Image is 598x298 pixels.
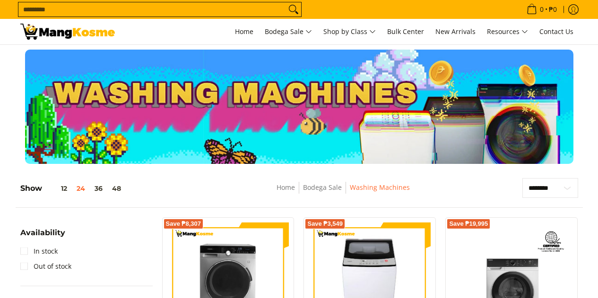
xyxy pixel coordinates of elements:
span: Bodega Sale [265,26,312,38]
img: Washing Machines l Mang Kosme: Home Appliances Warehouse Sale Partner [20,24,115,40]
span: Save ₱19,995 [449,221,488,227]
button: 48 [107,185,126,192]
a: Out of stock [20,259,71,274]
nav: Main Menu [124,19,578,44]
span: • [524,4,560,15]
span: Availability [20,229,65,237]
summary: Open [20,229,65,244]
a: Contact Us [535,19,578,44]
button: 24 [72,185,90,192]
span: Shop by Class [323,26,376,38]
button: 12 [42,185,72,192]
a: Home [230,19,258,44]
button: Search [286,2,301,17]
span: ₱0 [547,6,558,13]
a: New Arrivals [431,19,480,44]
span: New Arrivals [435,27,476,36]
button: 36 [90,185,107,192]
span: Contact Us [539,27,573,36]
a: Washing Machines [350,183,410,192]
a: Bodega Sale [303,183,342,192]
nav: Breadcrumbs [208,182,478,203]
a: In stock [20,244,58,259]
span: 0 [538,6,545,13]
h5: Show [20,184,126,193]
a: Bulk Center [382,19,429,44]
a: Home [277,183,295,192]
a: Bodega Sale [260,19,317,44]
span: Save ₱3,549 [307,221,343,227]
a: Resources [482,19,533,44]
span: Bulk Center [387,27,424,36]
span: Save ₱8,307 [166,221,201,227]
span: Resources [487,26,528,38]
a: Shop by Class [319,19,381,44]
span: Home [235,27,253,36]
